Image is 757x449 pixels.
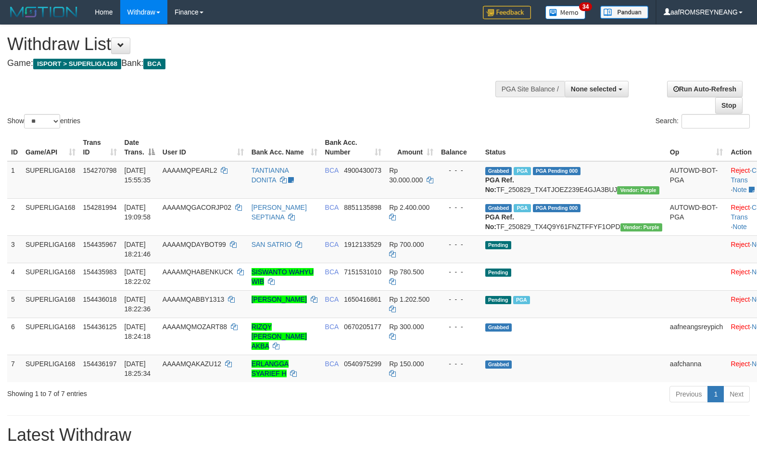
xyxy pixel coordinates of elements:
[7,5,80,19] img: MOTION_logo.png
[666,134,727,161] th: Op: activate to sort column ascending
[125,360,151,377] span: [DATE] 18:25:34
[533,204,581,212] span: PGA Pending
[715,97,743,114] a: Stop
[732,223,747,231] a: Note
[24,114,60,128] select: Showentries
[163,360,221,368] span: AAAAMQAKAZU12
[325,295,339,303] span: BCA
[344,360,381,368] span: Copy 0540975299 to clipboard
[252,360,289,377] a: ERLANGGA SYARIEF H
[344,204,381,211] span: Copy 8851135898 to clipboard
[344,167,381,174] span: Copy 4900430073 to clipboard
[485,167,512,175] span: Grabbed
[22,355,79,382] td: SUPERLIGA168
[344,295,381,303] span: Copy 1650416861 to clipboard
[565,81,629,97] button: None selected
[7,235,22,263] td: 3
[325,268,339,276] span: BCA
[514,167,530,175] span: Marked by aafmaleo
[441,240,478,249] div: - - -
[163,241,226,248] span: AAAAMQDAYBOT99
[252,268,314,285] a: SISWANTO WAHYU WIB
[121,134,159,161] th: Date Trans.: activate to sort column descending
[163,204,231,211] span: AAAAMQGACORJP02
[163,167,217,174] span: AAAAMQPEARL2
[485,269,511,277] span: Pending
[125,167,151,184] span: [DATE] 15:55:35
[252,323,307,350] a: RIZQY [PERSON_NAME] AKBA
[389,204,429,211] span: Rp 2.400.000
[83,204,117,211] span: 154281994
[533,167,581,175] span: PGA Pending
[485,323,512,332] span: Grabbed
[656,114,750,128] label: Search:
[83,323,117,331] span: 154436125
[707,386,724,402] a: 1
[325,360,339,368] span: BCA
[252,295,307,303] a: [PERSON_NAME]
[441,203,478,212] div: - - -
[485,241,511,249] span: Pending
[22,161,79,199] td: SUPERLIGA168
[579,2,592,11] span: 34
[22,318,79,355] td: SUPERLIGA168
[389,295,429,303] span: Rp 1.202.500
[143,59,165,69] span: BCA
[7,114,80,128] label: Show entries
[125,241,151,258] span: [DATE] 18:21:46
[481,198,666,235] td: TF_250829_TX4Q9Y61FNZTFFYF1OPD
[325,204,339,211] span: BCA
[666,318,727,355] td: aafneangsreypich
[7,263,22,290] td: 4
[731,295,750,303] a: Reject
[22,263,79,290] td: SUPERLIGA168
[617,186,659,194] span: Vendor URL: https://trx4.1velocity.biz
[723,386,750,402] a: Next
[681,114,750,128] input: Search:
[600,6,648,19] img: panduan.png
[731,167,750,174] a: Reject
[666,198,727,235] td: AUTOWD-BOT-PGA
[669,386,708,402] a: Previous
[666,161,727,199] td: AUTOWD-BOT-PGA
[7,59,495,68] h4: Game: Bank:
[248,134,321,161] th: Bank Acc. Name: activate to sort column ascending
[7,318,22,355] td: 6
[22,235,79,263] td: SUPERLIGA168
[344,241,381,248] span: Copy 1912133529 to clipboard
[485,296,511,304] span: Pending
[125,323,151,340] span: [DATE] 18:24:18
[495,81,565,97] div: PGA Site Balance /
[731,204,750,211] a: Reject
[7,35,495,54] h1: Withdraw List
[441,267,478,277] div: - - -
[385,134,437,161] th: Amount: activate to sort column ascending
[437,134,481,161] th: Balance
[389,323,424,331] span: Rp 300.000
[731,241,750,248] a: Reject
[7,198,22,235] td: 2
[22,134,79,161] th: Game/API: activate to sort column ascending
[163,268,233,276] span: AAAAMQHABENKUCK
[441,166,478,175] div: - - -
[666,355,727,382] td: aafchanna
[79,134,121,161] th: Trans ID: activate to sort column ascending
[321,134,386,161] th: Bank Acc. Number: activate to sort column ascending
[389,241,424,248] span: Rp 700.000
[483,6,531,19] img: Feedback.jpg
[7,425,750,445] h1: Latest Withdraw
[485,204,512,212] span: Grabbed
[731,323,750,331] a: Reject
[344,323,381,331] span: Copy 0670205177 to clipboard
[163,323,227,331] span: AAAAMQMOZART88
[514,204,530,212] span: Marked by aafnonsreyleab
[7,134,22,161] th: ID
[125,204,151,221] span: [DATE] 19:09:58
[33,59,121,69] span: ISPORT > SUPERLIGA168
[7,290,22,318] td: 5
[252,241,292,248] a: SAN SATRIO
[545,6,586,19] img: Button%20Memo.svg
[481,134,666,161] th: Status
[344,268,381,276] span: Copy 7151531010 to clipboard
[485,176,514,193] b: PGA Ref. No:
